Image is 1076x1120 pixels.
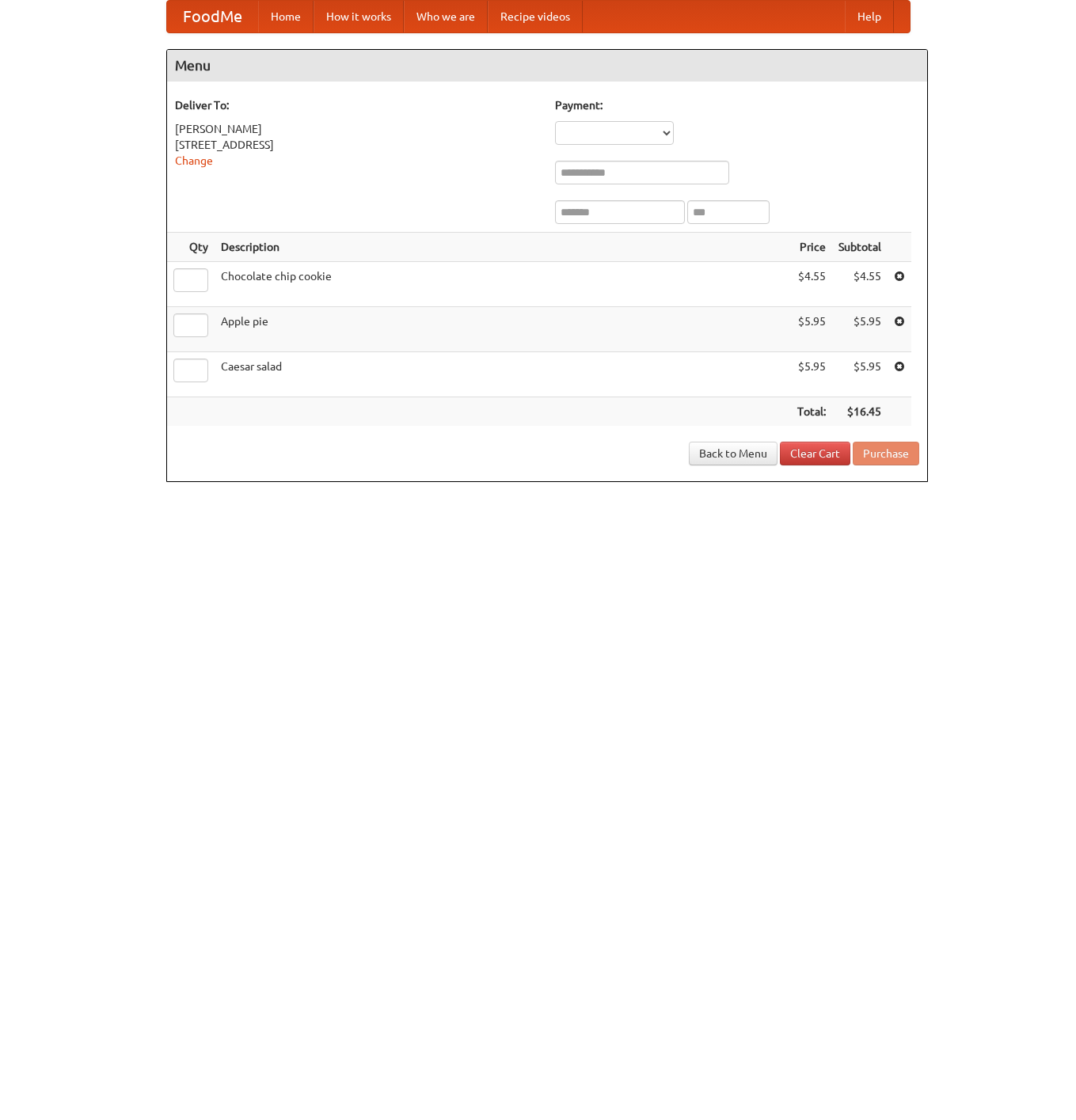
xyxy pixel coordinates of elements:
[404,1,488,32] a: Who we are
[215,233,791,262] th: Description
[175,137,539,153] div: [STREET_ADDRESS]
[791,397,832,427] th: Total:
[167,1,258,32] a: FoodMe
[167,50,927,82] h4: Menu
[780,442,850,465] a: Clear Cart
[215,262,791,307] td: Chocolate chip cookie
[258,1,314,32] a: Home
[832,397,888,427] th: $16.45
[314,1,404,32] a: How it works
[791,262,832,307] td: $4.55
[832,233,888,262] th: Subtotal
[215,307,791,352] td: Apple pie
[555,97,919,113] h5: Payment:
[175,97,539,113] h5: Deliver To:
[832,262,888,307] td: $4.55
[832,352,888,397] td: $5.95
[791,352,832,397] td: $5.95
[215,352,791,397] td: Caesar salad
[845,1,894,32] a: Help
[175,121,539,137] div: [PERSON_NAME]
[175,154,213,167] a: Change
[791,233,832,262] th: Price
[791,307,832,352] td: $5.95
[853,442,919,465] button: Purchase
[689,442,778,465] a: Back to Menu
[167,233,215,262] th: Qty
[488,1,583,32] a: Recipe videos
[832,307,888,352] td: $5.95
